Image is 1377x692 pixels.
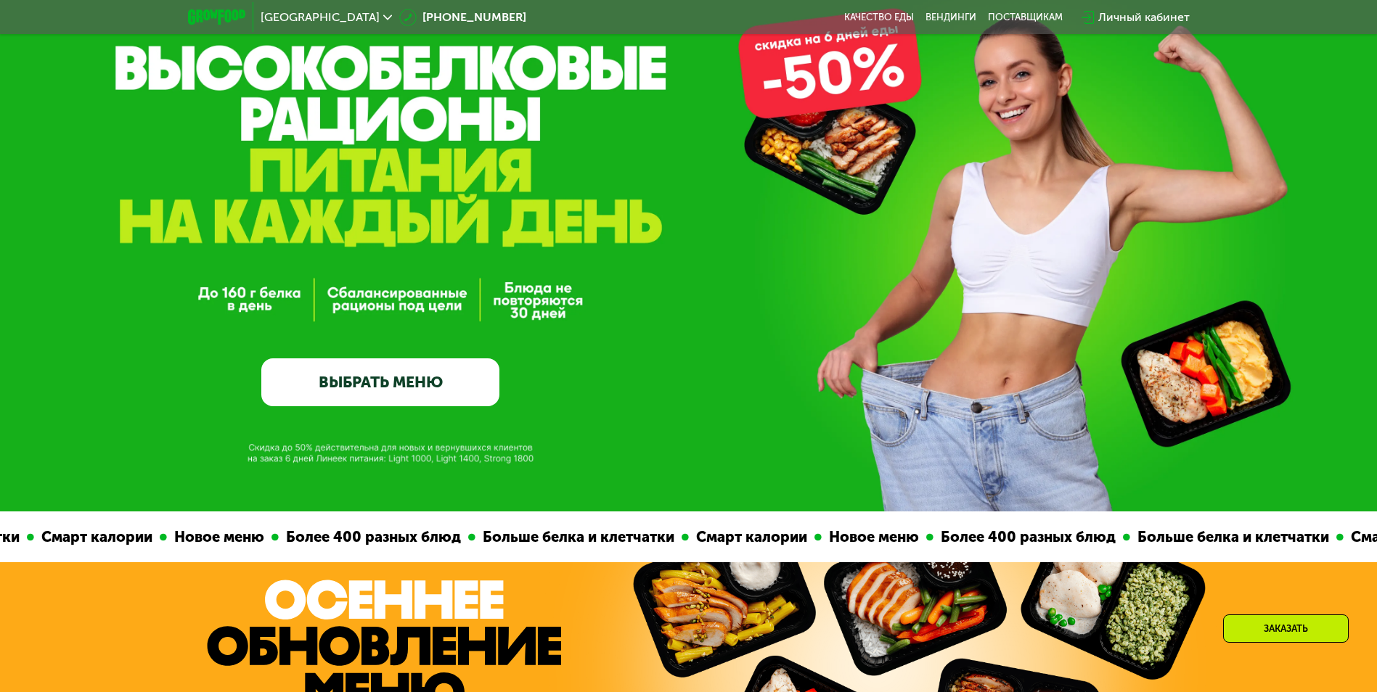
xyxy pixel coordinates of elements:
[988,12,1063,23] div: поставщикам
[1098,9,1190,26] div: Личный кабинет
[166,526,271,548] div: Новое меню
[688,526,814,548] div: Смарт калории
[1223,614,1349,643] div: Заказать
[261,12,380,23] span: [GEOGRAPHIC_DATA]
[933,526,1122,548] div: Более 400 разных блюд
[278,526,467,548] div: Более 400 разных блюд
[475,526,681,548] div: Больше белка и клетчатки
[844,12,914,23] a: Качество еды
[261,358,499,406] a: ВЫБРАТЬ МЕНЮ
[33,526,159,548] div: Смарт калории
[1129,526,1336,548] div: Больше белка и клетчатки
[399,9,526,26] a: [PHONE_NUMBER]
[926,12,976,23] a: Вендинги
[821,526,926,548] div: Новое меню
